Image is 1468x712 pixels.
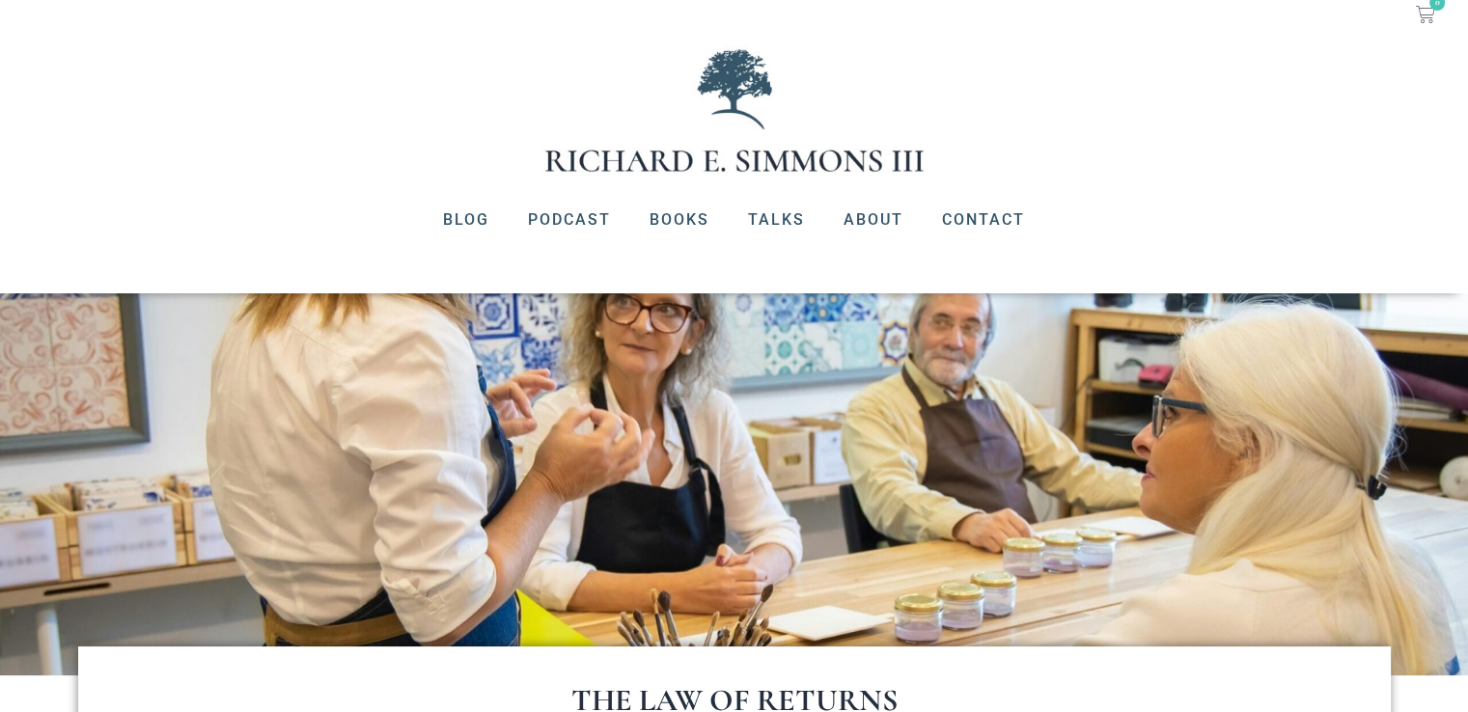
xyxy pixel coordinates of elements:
[424,195,509,245] a: Blog
[923,195,1044,245] a: Contact
[630,195,729,245] a: Books
[824,195,923,245] a: About
[729,195,824,245] a: Talks
[509,195,630,245] a: Podcast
